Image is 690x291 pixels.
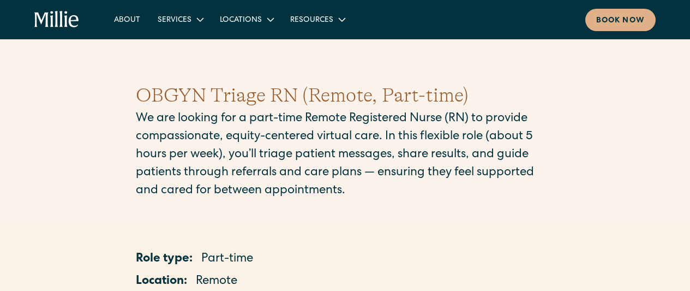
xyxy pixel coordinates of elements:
p: We are looking for a part-time Remote Registered Nurse (RN) to provide compassionate, equity-cent... [136,110,555,200]
div: Resources [281,10,353,28]
a: About [105,10,149,28]
div: Services [158,15,191,26]
p: Role type: [136,251,193,269]
p: Part-time [201,251,253,269]
a: home [34,11,79,28]
div: Book now [596,15,645,27]
h1: OBGYN Triage RN (Remote, Part-time) [136,81,555,110]
div: Resources [290,15,333,26]
p: Location: [136,273,187,291]
div: Services [149,10,211,28]
div: Locations [211,10,281,28]
a: Book now [585,9,656,31]
p: Remote [196,273,237,291]
div: Locations [220,15,262,26]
